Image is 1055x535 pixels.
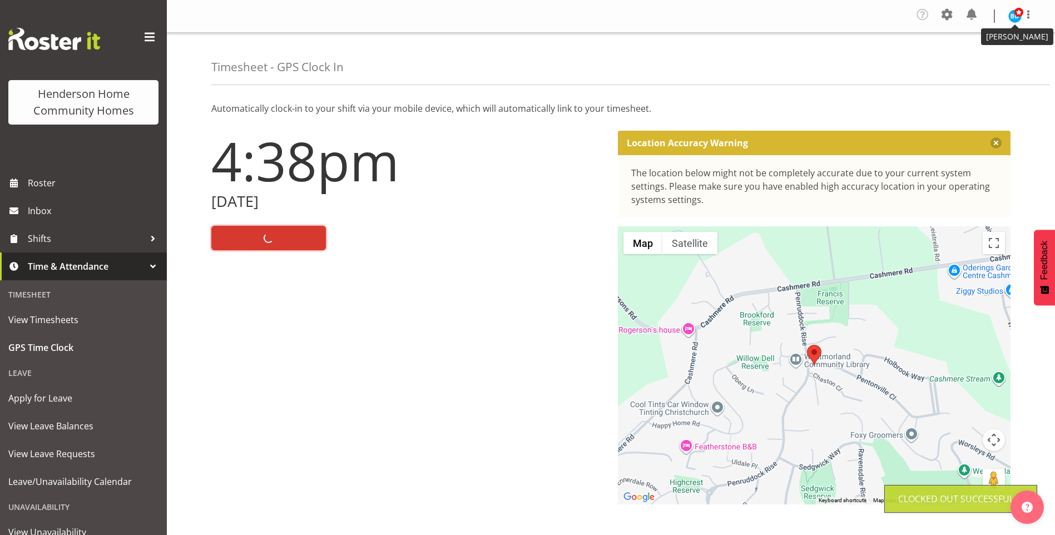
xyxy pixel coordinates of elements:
[8,339,159,356] span: GPS Time Clock
[8,445,159,462] span: View Leave Requests
[662,232,717,254] button: Show satellite imagery
[28,258,145,275] span: Time & Attendance
[983,429,1005,451] button: Map camera controls
[3,334,164,361] a: GPS Time Clock
[631,166,998,206] div: The location below might not be completely accurate due to your current system settings. Please m...
[28,230,145,247] span: Shifts
[8,418,159,434] span: View Leave Balances
[211,131,605,191] h1: 4:38pm
[28,175,161,191] span: Roster
[8,390,159,407] span: Apply for Leave
[8,311,159,328] span: View Timesheets
[621,490,657,504] a: Open this area in Google Maps (opens a new window)
[211,102,1011,115] p: Automatically clock-in to your shift via your mobile device, which will automatically link to you...
[990,137,1002,148] button: Close message
[983,232,1005,254] button: Toggle fullscreen view
[983,469,1005,491] button: Drag Pegman onto the map to open Street View
[3,384,164,412] a: Apply for Leave
[3,306,164,334] a: View Timesheets
[621,490,657,504] img: Google
[3,496,164,518] div: Unavailability
[1034,230,1055,305] button: Feedback - Show survey
[1008,9,1022,23] img: barbara-dunlop8515.jpg
[623,232,662,254] button: Show street map
[19,86,147,119] div: Henderson Home Community Homes
[8,473,159,490] span: Leave/Unavailability Calendar
[1039,241,1049,280] span: Feedback
[211,61,344,73] h4: Timesheet - GPS Clock In
[627,137,748,148] p: Location Accuracy Warning
[3,361,164,384] div: Leave
[3,283,164,306] div: Timesheet
[211,193,605,210] h2: [DATE]
[3,440,164,468] a: View Leave Requests
[819,497,866,504] button: Keyboard shortcuts
[3,468,164,496] a: Leave/Unavailability Calendar
[1022,502,1033,513] img: help-xxl-2.png
[28,202,161,219] span: Inbox
[3,412,164,440] a: View Leave Balances
[873,497,934,503] span: Map data ©2025 Google
[8,28,100,50] img: Rosterit website logo
[898,492,1023,506] div: Clocked out Successfully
